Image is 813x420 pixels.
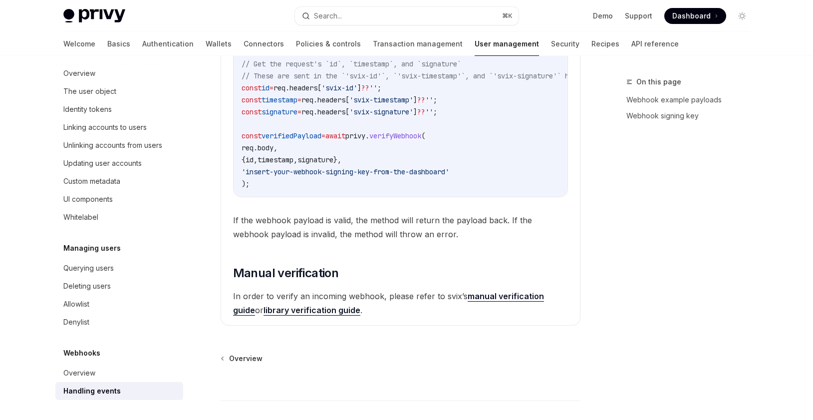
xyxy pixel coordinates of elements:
[313,95,317,104] span: .
[55,259,183,277] a: Querying users
[433,107,437,116] span: ;
[296,32,361,56] a: Policies & controls
[301,107,313,116] span: req
[63,9,125,23] img: light logo
[301,95,313,104] span: req
[55,277,183,295] a: Deleting users
[242,179,250,188] span: );
[63,193,113,205] div: UI components
[233,265,339,281] span: Manual verification
[313,107,317,116] span: .
[242,95,262,104] span: const
[345,95,349,104] span: [
[63,85,116,97] div: The user object
[285,83,289,92] span: .
[63,367,95,379] div: Overview
[63,316,89,328] div: Denylist
[233,213,568,241] span: If the webhook payload is valid, the method will return the payload back. If the webhook payload ...
[293,155,297,164] span: ,
[63,139,162,151] div: Unlinking accounts from users
[63,103,112,115] div: Identity tokens
[258,143,273,152] span: body
[63,121,147,133] div: Linking accounts to users
[242,143,254,152] span: req
[625,11,652,21] a: Support
[258,155,293,164] span: timestamp
[222,354,263,364] a: Overview
[63,262,114,274] div: Querying users
[591,32,619,56] a: Recipes
[297,107,301,116] span: =
[325,131,345,140] span: await
[262,83,270,92] span: id
[421,131,425,140] span: (
[55,382,183,400] a: Handling events
[107,32,130,56] a: Basics
[63,211,98,223] div: Whitelabel
[63,298,89,310] div: Allowlist
[264,305,360,316] a: library verification guide
[734,8,750,24] button: Toggle dark mode
[254,143,258,152] span: .
[262,95,297,104] span: timestamp
[63,280,111,292] div: Deleting users
[593,11,613,21] a: Demo
[417,107,425,116] span: ??
[361,83,369,92] span: ??
[349,107,413,116] span: 'svix-signature'
[55,82,183,100] a: The user object
[377,83,381,92] span: ;
[55,136,183,154] a: Unlinking accounts from users
[246,155,254,164] span: id
[63,157,142,169] div: Updating user accounts
[551,32,579,56] a: Security
[373,32,463,56] a: Transaction management
[242,71,645,80] span: // These are sent in the `'svix-id'`, `'svix-timestamp'`, and `'svix-signature'` headers respecti...
[63,347,100,359] h5: Webhooks
[626,108,758,124] a: Webhook signing key
[63,175,120,187] div: Custom metadata
[626,92,758,108] a: Webhook example payloads
[369,131,421,140] span: verifyWebhook
[333,155,341,164] span: },
[242,83,262,92] span: const
[475,32,539,56] a: User management
[413,107,417,116] span: ]
[55,364,183,382] a: Overview
[242,167,449,176] span: 'insert-your-webhook-signing-key-from-the-dashboard'
[270,83,273,92] span: =
[314,10,342,22] div: Search...
[417,95,425,104] span: ??
[55,172,183,190] a: Custom metadata
[317,95,345,104] span: headers
[273,83,285,92] span: req
[433,95,437,104] span: ;
[345,131,365,140] span: privy
[365,131,369,140] span: .
[425,95,433,104] span: ''
[502,12,513,20] span: ⌘ K
[244,32,284,56] a: Connectors
[63,32,95,56] a: Welcome
[206,32,232,56] a: Wallets
[55,154,183,172] a: Updating user accounts
[55,118,183,136] a: Linking accounts to users
[242,155,246,164] span: {
[297,95,301,104] span: =
[321,83,357,92] span: 'svix-id'
[229,354,263,364] span: Overview
[369,83,377,92] span: ''
[262,107,297,116] span: signature
[636,76,681,88] span: On this page
[254,155,258,164] span: ,
[63,67,95,79] div: Overview
[317,83,321,92] span: [
[295,7,519,25] button: Search...⌘K
[425,107,433,116] span: ''
[63,242,121,254] h5: Managing users
[242,131,262,140] span: const
[55,295,183,313] a: Allowlist
[289,83,317,92] span: headers
[63,385,121,397] div: Handling events
[55,313,183,331] a: Denylist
